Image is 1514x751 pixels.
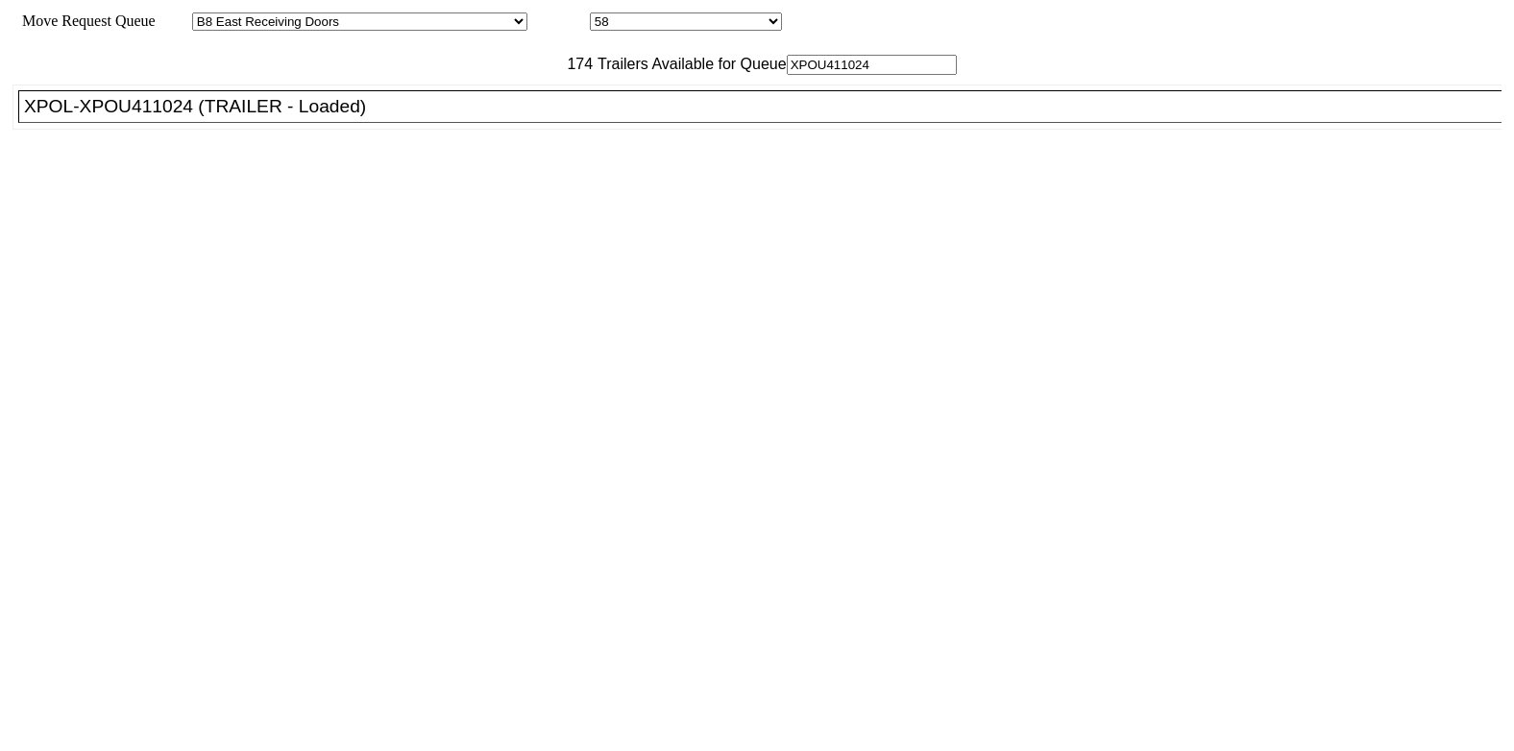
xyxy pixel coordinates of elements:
[787,55,957,75] input: Filter Available Trailers
[24,96,1513,117] div: XPOL-XPOU411024 (TRAILER - Loaded)
[593,56,787,72] span: Trailers Available for Queue
[159,12,188,29] span: Area
[12,12,156,29] span: Move Request Queue
[557,56,593,72] span: 174
[531,12,586,29] span: Location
